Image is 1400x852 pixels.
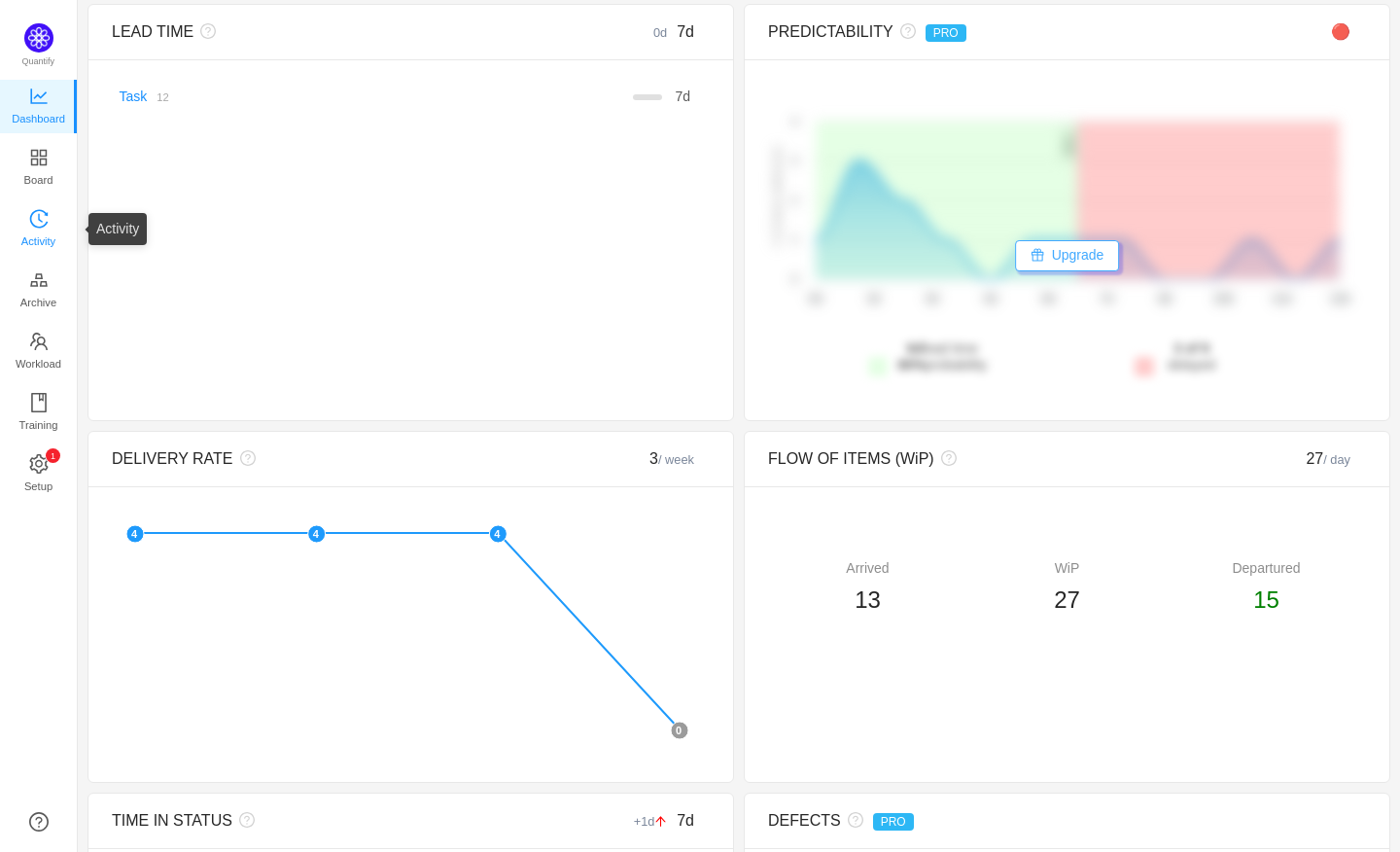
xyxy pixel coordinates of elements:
span: Workload [16,344,61,383]
span: probability [897,357,987,373]
small: / day [1323,452,1350,467]
a: Activity [29,210,49,249]
tspan: 11d [1272,293,1291,306]
tspan: 0 [792,273,798,285]
span: 🔴 [1331,23,1350,40]
a: Task [120,89,148,104]
a: 12 [147,89,168,104]
button: icon: giftUpgrade [1015,240,1120,271]
div: 27 [1216,447,1366,471]
span: PRO [926,24,966,42]
span: PRO [873,813,914,831]
i: icon: gold [29,270,49,290]
small: 0d [653,25,677,40]
i: icon: question-circle [193,23,216,39]
i: icon: question-circle [893,23,916,39]
i: icon: question-circle [233,450,256,466]
a: Archive [29,271,49,310]
a: icon: settingSetup [29,455,49,494]
tspan: 2d [867,293,880,306]
img: Quantify [24,23,53,53]
i: icon: setting [29,454,49,474]
a: Dashboard [29,88,49,126]
div: PREDICTABILITY [768,20,1216,44]
span: delayed [1168,340,1215,373]
i: icon: history [29,209,49,229]
div: DELIVERY RATE [112,447,560,471]
tspan: 1 [792,234,798,246]
span: LEAD TIME [112,23,193,40]
tspan: 4d [984,293,997,306]
i: icon: arrow-up [654,815,667,828]
a: Board [29,149,49,188]
tspan: 8d [1159,293,1172,306]
i: icon: team [29,332,49,351]
span: Board [24,160,53,199]
span: 13 [855,586,881,613]
tspan: 2 [792,195,798,206]
span: Training [18,406,57,444]
span: Quantify [22,56,55,66]
tspan: 3 [792,156,798,167]
span: 7d [677,23,694,40]
div: TIME IN STATUS [112,809,560,833]
tspan: 10d [1213,293,1233,306]
tspan: 6d [1042,293,1055,306]
i: icon: line-chart [29,87,49,106]
span: lead time [897,340,987,373]
i: icon: question-circle [934,450,957,466]
tspan: 12d [1330,293,1349,306]
span: 7d [677,812,694,829]
span: Dashboard [12,99,65,138]
small: +1d [634,814,678,829]
strong: 80% [897,357,925,373]
small: 12 [157,91,168,103]
i: icon: question-circle [232,812,255,828]
small: / week [658,452,694,467]
i: icon: question-circle [841,812,863,828]
div: WiP [967,558,1167,579]
span: Archive [20,283,56,322]
i: icon: book [29,393,49,412]
tspan: 4 [792,116,798,127]
i: icon: appstore [29,148,49,167]
strong: 6d [907,340,923,356]
a: icon: question-circle [29,812,49,832]
strong: 3 of 9 [1173,340,1209,356]
tspan: 3d [926,293,938,306]
sup: 1 [46,448,60,463]
text: # of items delivered [771,147,783,247]
p: 1 [50,448,54,463]
span: d [675,89,690,104]
span: 27 [1054,586,1080,613]
div: FLOW OF ITEMS (WiP) [768,447,1216,471]
div: Arrived [768,558,967,579]
span: Setup [24,467,52,506]
a: Workload [29,333,49,372]
a: Training [29,394,49,433]
span: 15 [1253,586,1279,613]
tspan: 7d [1101,293,1113,306]
div: DEFECTS [768,809,1216,833]
span: Activity [21,222,55,261]
span: 7 [675,89,682,104]
span: 3 [649,450,694,467]
div: Departured [1167,558,1366,579]
tspan: 0d [809,293,822,306]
